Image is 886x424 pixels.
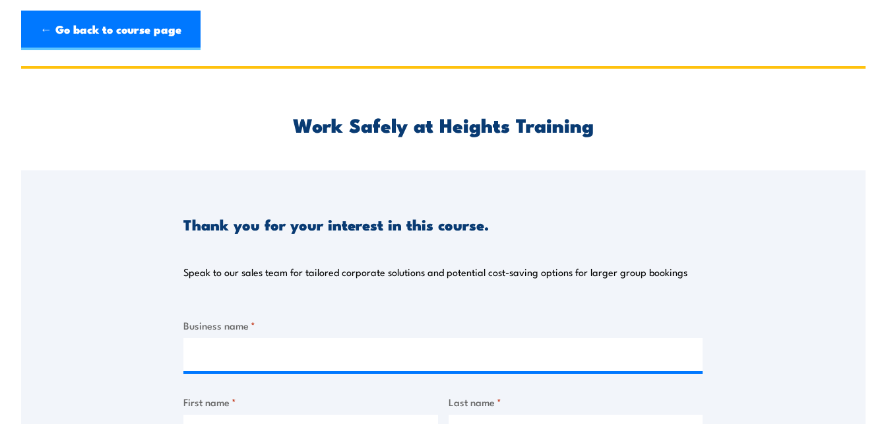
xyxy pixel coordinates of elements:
[183,265,687,279] p: Speak to our sales team for tailored corporate solutions and potential cost-saving options for la...
[183,394,438,409] label: First name
[183,318,703,333] label: Business name
[183,116,703,133] h2: Work Safely at Heights Training
[449,394,703,409] label: Last name
[21,11,201,50] a: ← Go back to course page
[183,217,489,232] h3: Thank you for your interest in this course.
